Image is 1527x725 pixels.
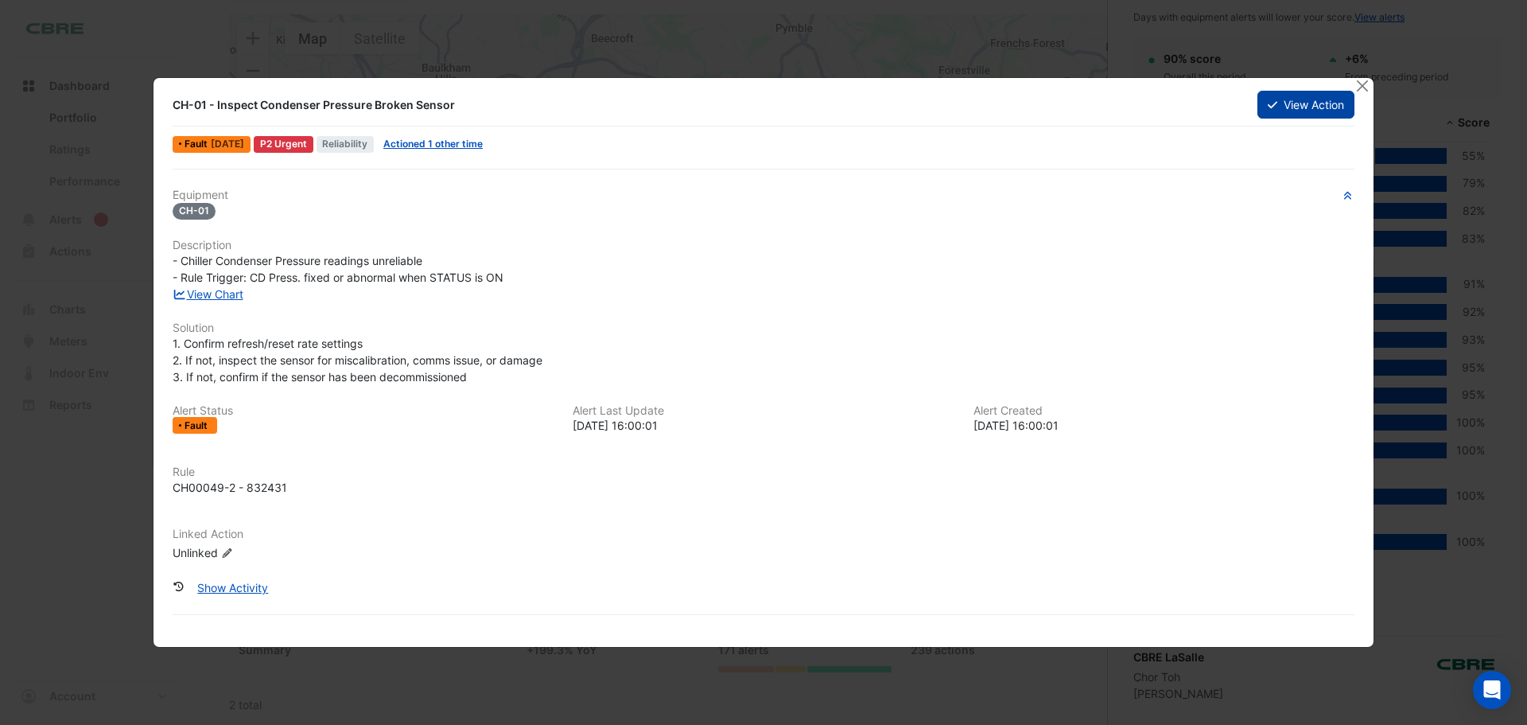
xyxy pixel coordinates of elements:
div: [DATE] 16:00:01 [973,417,1354,434]
a: View Chart [173,287,243,301]
div: Open Intercom Messenger [1473,671,1511,709]
span: Reliability [317,136,375,153]
span: Fault [185,139,211,149]
div: CH-01 - Inspect Condenser Pressure Broken Sensor [173,97,1238,113]
div: CH00049-2 - 832431 [173,479,287,496]
h6: Description [173,239,1354,252]
div: P2 Urgent [254,136,313,153]
fa-icon: Edit Linked Action [221,548,233,559]
span: Fault [185,421,211,431]
h6: Alert Status [173,404,554,418]
button: View Action [1257,91,1354,119]
h6: Rule [173,466,1354,479]
div: [DATE] 16:00:01 [573,417,954,434]
h6: Equipment [173,189,1354,202]
span: CH-01 [173,203,216,220]
h6: Alert Created [973,404,1354,418]
button: Show Activity [187,574,278,602]
span: Mon 25-Nov-2024 16:00 AEDT [211,138,244,150]
span: 1. Confirm refresh/reset rate settings 2. If not, inspect the sensor for miscalibration, comms is... [173,337,542,384]
div: Unlinked [173,544,363,561]
span: - Chiller Condenser Pressure readings unreliable - Rule Trigger: CD Press. fixed or abnormal when... [173,254,503,284]
button: Close [1354,78,1370,95]
h6: Solution [173,322,1354,335]
a: Actioned 1 other time [383,138,483,150]
h6: Alert Last Update [573,404,954,418]
h6: Linked Action [173,528,1354,541]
